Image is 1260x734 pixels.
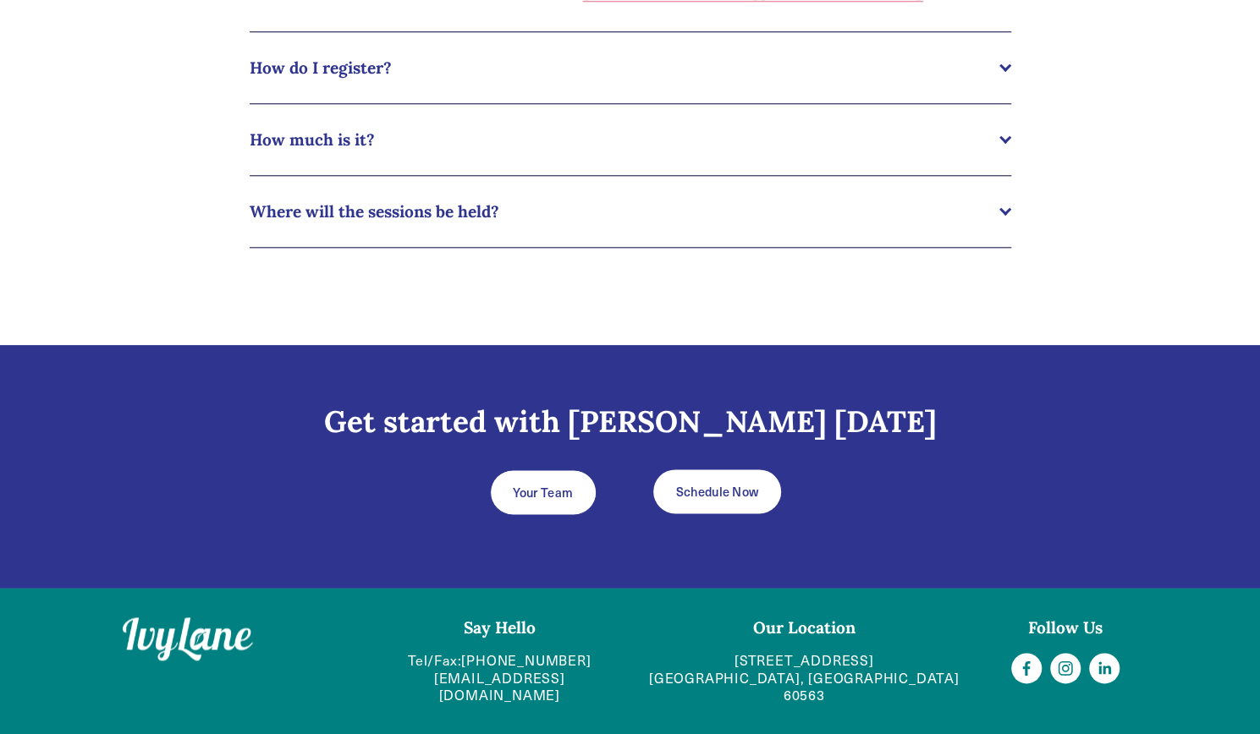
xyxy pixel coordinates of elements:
[461,652,591,670] a: [PHONE_NUMBER]
[1050,653,1081,683] a: Instagram
[250,104,1011,175] button: How much is it?
[383,652,616,704] p: Tel/Fax:
[250,32,1011,103] button: How do I register?
[653,469,781,513] a: Schedule Now
[993,617,1138,638] h4: Follow Us
[1089,653,1120,683] a: LinkedIn
[383,617,616,638] h4: Say Hello
[490,469,597,515] a: Your Team
[645,617,964,638] h4: Our Location
[250,176,1011,247] button: Where will the sessions be held?
[250,201,999,222] span: Where will the sessions be held?
[383,670,616,705] a: [EMAIL_ADDRESS][DOMAIN_NAME]
[123,403,1138,441] h3: Get started with [PERSON_NAME] [DATE]
[250,129,999,150] span: How much is it?
[645,652,964,704] a: [STREET_ADDRESS][GEOGRAPHIC_DATA], [GEOGRAPHIC_DATA] 60563
[250,58,999,78] span: How do I register?
[1011,653,1042,683] a: Facebook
